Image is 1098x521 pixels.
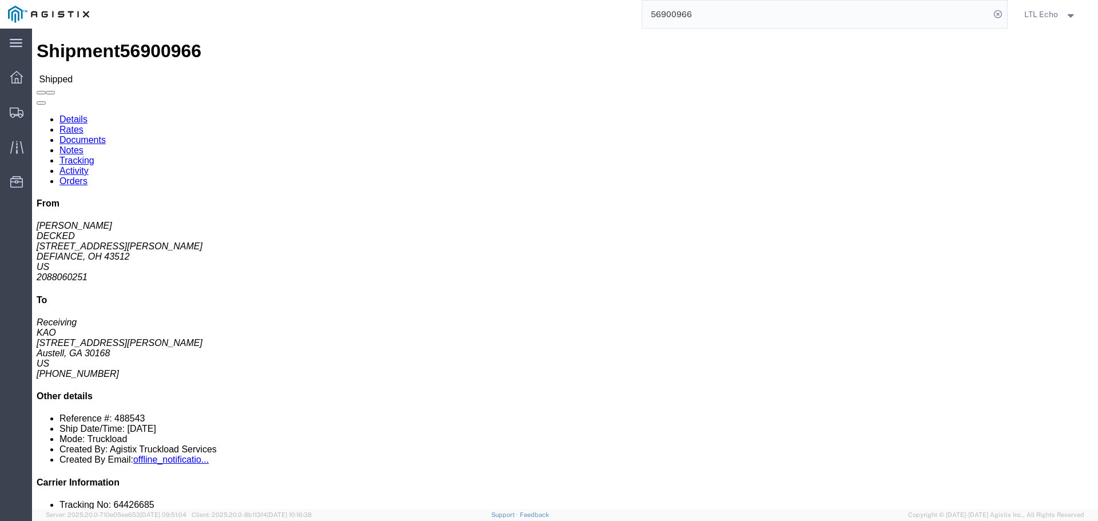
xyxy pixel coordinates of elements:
[908,510,1084,520] span: Copyright © [DATE]-[DATE] Agistix Inc., All Rights Reserved
[46,511,186,518] span: Server: 2025.20.0-710e05ee653
[32,29,1098,509] iframe: To enrich screen reader interactions, please activate Accessibility in Grammarly extension settings
[1024,7,1082,21] button: LTL Echo
[520,511,549,518] a: Feedback
[8,6,89,23] img: logo
[140,511,186,518] span: [DATE] 09:51:04
[642,1,990,28] input: Search for shipment number, reference number
[267,511,312,518] span: [DATE] 10:16:38
[491,511,520,518] a: Support
[1024,8,1058,21] span: LTL Echo
[192,511,312,518] span: Client: 2025.20.0-8b113f4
